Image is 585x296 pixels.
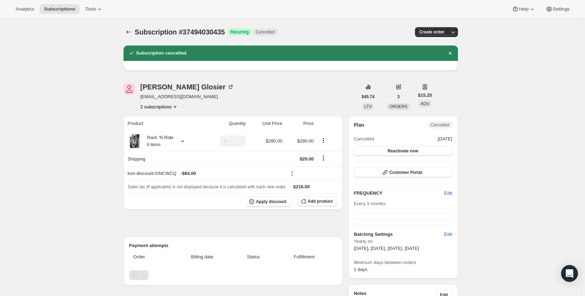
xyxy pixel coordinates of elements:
th: Unit Price [248,116,284,131]
span: [DATE] [438,136,452,143]
button: Shipping actions [318,154,329,162]
h2: Subscription cancelled. [136,50,188,57]
button: Subscriptions [40,4,80,14]
span: LTV [364,104,372,109]
button: Subscriptions [124,27,133,37]
span: $20.00 [300,156,314,162]
button: Product actions [318,137,329,144]
span: Apply discount [256,199,287,204]
button: Apply discount [246,196,291,207]
span: Customer Portal [389,170,422,175]
div: box-discount-ONCWCQ [128,170,282,177]
th: Quantity [203,116,248,131]
span: Every 3 months [354,201,385,206]
span: Billing date [173,253,231,260]
div: Rack 'N Ride [142,134,174,148]
span: Tools [85,6,96,12]
button: Tools [81,4,107,14]
button: $45.74 [358,92,379,102]
span: - $84.00 [181,170,196,177]
small: 6 items [147,142,161,147]
span: Cancelled [256,29,275,35]
button: Reactivate now [354,146,452,156]
th: Shipping [124,151,203,166]
button: Analytics [11,4,38,14]
span: [DATE], [DATE], [DATE], [DATE] [354,246,419,251]
span: $15.25 [418,92,432,99]
button: 3 [393,92,404,102]
th: Product [124,116,203,131]
div: Open Intercom Messenger [561,265,578,282]
span: Create order [419,29,444,35]
h2: FREQUENCY [354,190,444,197]
div: [PERSON_NAME] Glosier [140,83,234,90]
span: 3 [397,94,400,100]
span: $280.00 [266,138,282,144]
button: Customer Portal [354,168,452,177]
span: Recurring [231,29,249,35]
h2: Plan [354,121,364,128]
button: Product actions [140,103,179,110]
span: $45.74 [362,94,375,100]
button: Edit [440,229,456,240]
span: ORDERS [389,104,407,109]
span: Sales tax (if applicable) is not displayed because it is calculated with each new order. [128,184,287,189]
h6: Batching Settings [354,231,444,238]
span: $280.00 [297,138,314,144]
th: Order [129,249,171,265]
span: $216.00 [293,184,310,189]
button: Dismiss notification [445,48,455,58]
span: Subscriptions [44,6,75,12]
span: Jessica Glosier [124,83,135,95]
span: Add product [308,199,333,204]
span: Edit [444,231,452,238]
span: Analytics [15,6,34,12]
h2: Payment attempts [129,242,337,249]
button: Add product [298,196,337,206]
button: Edit [440,188,456,199]
button: Help [508,4,540,14]
nav: Pagination [129,270,337,280]
button: Settings [541,4,574,14]
span: Help [519,6,528,12]
span: Minimum days between orders [354,259,452,266]
span: Yearly on [354,238,452,245]
span: Cancelled [430,122,449,128]
span: [EMAIL_ADDRESS][DOMAIN_NAME] [140,93,234,100]
span: Reactivate now [388,148,418,154]
span: Edit [444,190,452,197]
span: Fulfillment [276,253,333,260]
span: Cancelled [354,136,374,143]
span: 1 days [354,267,367,272]
button: Create order [415,27,448,37]
span: AOV [421,101,429,106]
span: Subscription #37494030435 [135,28,225,36]
span: Status [235,253,271,260]
span: Settings [553,6,570,12]
th: Price [284,116,316,131]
